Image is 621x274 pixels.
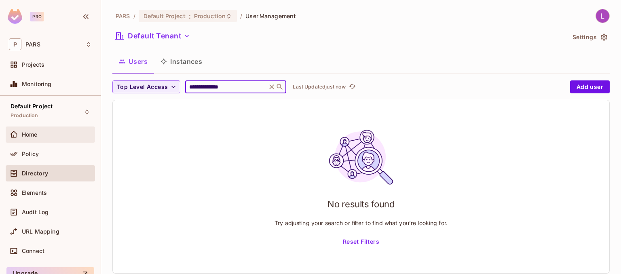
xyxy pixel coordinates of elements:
[349,83,356,91] span: refresh
[569,31,610,44] button: Settings
[194,12,226,20] span: Production
[22,228,59,235] span: URL Mapping
[188,13,191,19] span: :
[570,80,610,93] button: Add user
[25,41,40,48] span: Workspace: PARS
[116,12,130,20] span: the active workspace
[22,248,44,254] span: Connect
[133,12,135,20] li: /
[11,103,53,110] span: Default Project
[112,80,180,93] button: Top Level Access
[22,131,38,138] span: Home
[340,236,382,249] button: Reset Filters
[144,12,186,20] span: Default Project
[112,30,193,42] button: Default Tenant
[22,61,44,68] span: Projects
[117,82,168,92] span: Top Level Access
[22,170,48,177] span: Directory
[11,112,38,119] span: Production
[327,198,395,210] h1: No results found
[8,9,22,24] img: SReyMgAAAABJRU5ErkJggg==
[22,190,47,196] span: Elements
[22,151,39,157] span: Policy
[346,82,357,92] span: Click to refresh data
[30,12,44,21] div: Pro
[293,84,346,90] p: Last Updated just now
[275,219,448,227] p: Try adjusting your search or filter to find what you’re looking for.
[22,81,52,87] span: Monitoring
[112,51,154,72] button: Users
[240,12,242,20] li: /
[245,12,296,20] span: User Management
[9,38,21,50] span: P
[596,9,609,23] img: Louisa Mondoa
[154,51,209,72] button: Instances
[22,209,49,215] span: Audit Log
[347,82,357,92] button: refresh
